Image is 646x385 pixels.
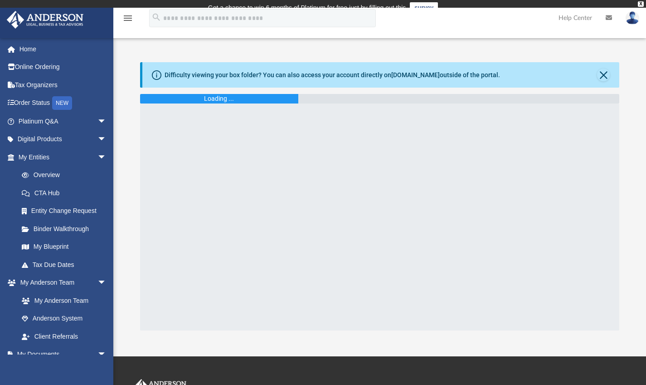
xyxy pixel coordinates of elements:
[6,58,120,76] a: Online Ordering
[13,220,120,238] a: Binder Walkthrough
[6,130,120,148] a: Digital Productsarrow_drop_down
[13,202,120,220] a: Entity Change Request
[13,291,111,310] a: My Anderson Team
[6,112,120,130] a: Platinum Q&Aarrow_drop_down
[97,112,116,131] span: arrow_drop_down
[410,2,438,13] a: survey
[13,238,116,256] a: My Blueprint
[6,40,120,58] a: Home
[13,256,120,274] a: Tax Due Dates
[13,166,120,184] a: Overview
[13,184,120,202] a: CTA Hub
[122,17,133,24] a: menu
[52,96,72,110] div: NEW
[6,148,120,166] a: My Entitiesarrow_drop_down
[97,148,116,167] span: arrow_drop_down
[208,2,406,13] div: Get a chance to win 6 months of Platinum for free just by filling out this
[13,327,116,346] a: Client Referrals
[122,13,133,24] i: menu
[151,12,161,22] i: search
[4,11,86,29] img: Anderson Advisors Platinum Portal
[13,310,116,328] a: Anderson System
[6,346,116,364] a: My Documentsarrow_drop_down
[6,76,120,94] a: Tax Organizers
[97,346,116,364] span: arrow_drop_down
[638,1,644,7] div: close
[626,11,639,25] img: User Pic
[391,71,440,79] a: [DOMAIN_NAME]
[165,70,500,80] div: Difficulty viewing your box folder? You can also access your account directly on outside of the p...
[6,274,116,292] a: My Anderson Teamarrow_drop_down
[204,94,234,104] div: Loading ...
[6,94,120,113] a: Order StatusNEW
[97,130,116,149] span: arrow_drop_down
[97,274,116,292] span: arrow_drop_down
[597,69,610,81] button: Close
